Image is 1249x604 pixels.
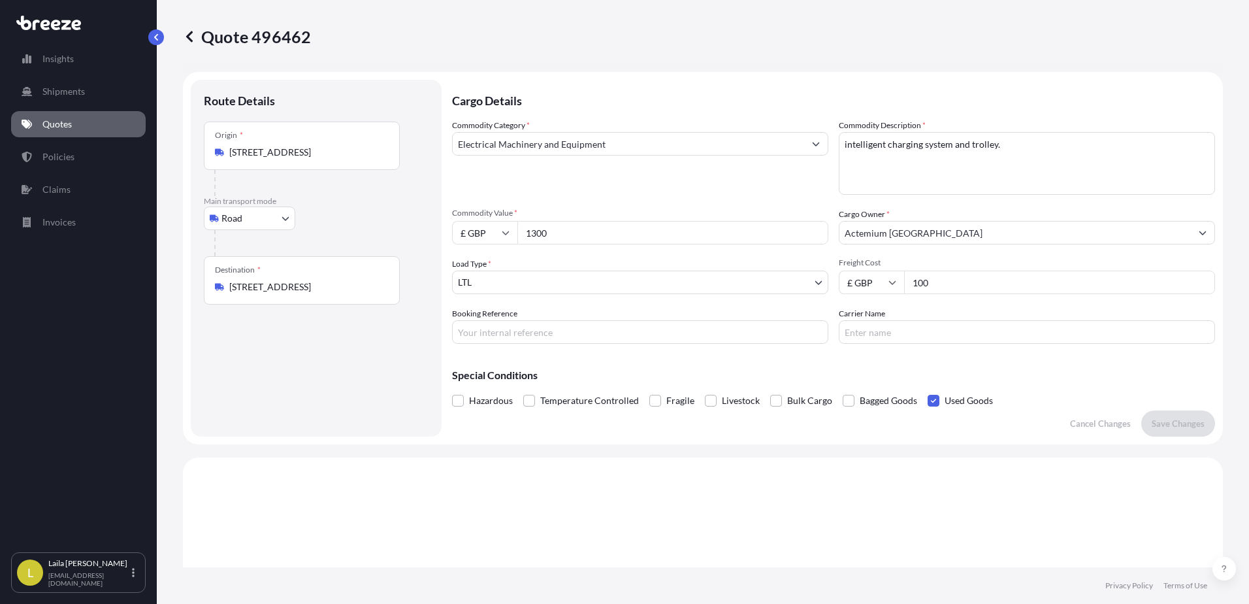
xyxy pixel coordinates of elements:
[1141,411,1215,437] button: Save Changes
[517,221,828,244] input: Type amount
[1163,580,1207,591] a: Terms of Use
[42,52,74,65] p: Insights
[42,183,71,196] p: Claims
[839,132,1215,195] textarea: intelligent charging system and trolley.
[221,212,242,225] span: Road
[42,118,72,131] p: Quotes
[452,320,828,344] input: Your internal reference
[215,130,243,141] div: Origin
[48,571,129,587] p: [EMAIL_ADDRESS][DOMAIN_NAME]
[839,258,1215,268] span: Freight Cost
[204,196,429,207] p: Main transport mode
[11,176,146,203] a: Claims
[452,208,828,218] span: Commodity Value
[1105,580,1153,591] a: Privacy Policy
[804,132,828,156] button: Show suggestions
[458,276,472,289] span: LTL
[839,119,926,132] label: Commodity Description
[452,370,1215,380] p: Special Conditions
[48,558,129,569] p: Laila [PERSON_NAME]
[42,216,76,229] p: Invoices
[904,271,1215,294] input: Enter amount
[945,391,993,411] span: Used Goods
[452,307,517,320] label: Booking Reference
[666,391,694,411] span: Fragile
[839,320,1215,344] input: Enter name
[204,93,275,109] p: Route Details
[11,46,146,72] a: Insights
[452,271,828,294] button: LTL
[11,209,146,235] a: Invoices
[452,258,491,271] span: Load Type
[839,208,890,221] label: Cargo Owner
[11,111,146,137] a: Quotes
[204,207,295,230] button: Select transport
[1060,411,1141,437] button: Cancel Changes
[42,150,74,163] p: Policies
[540,391,639,411] span: Temperature Controlled
[453,132,804,156] input: Select a commodity type
[469,391,513,411] span: Hazardous
[229,146,383,159] input: Origin
[215,265,261,275] div: Destination
[722,391,760,411] span: Livestock
[787,391,832,411] span: Bulk Cargo
[860,391,917,411] span: Bagged Goods
[452,80,1215,119] p: Cargo Details
[229,280,383,294] input: Destination
[1191,221,1214,244] button: Show suggestions
[1070,417,1131,430] p: Cancel Changes
[42,85,85,98] p: Shipments
[839,307,885,320] label: Carrier Name
[1152,417,1205,430] p: Save Changes
[452,119,530,132] label: Commodity Category
[11,144,146,170] a: Policies
[839,221,1191,244] input: Full name
[183,26,311,47] p: Quote 496462
[11,78,146,105] a: Shipments
[27,566,33,579] span: L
